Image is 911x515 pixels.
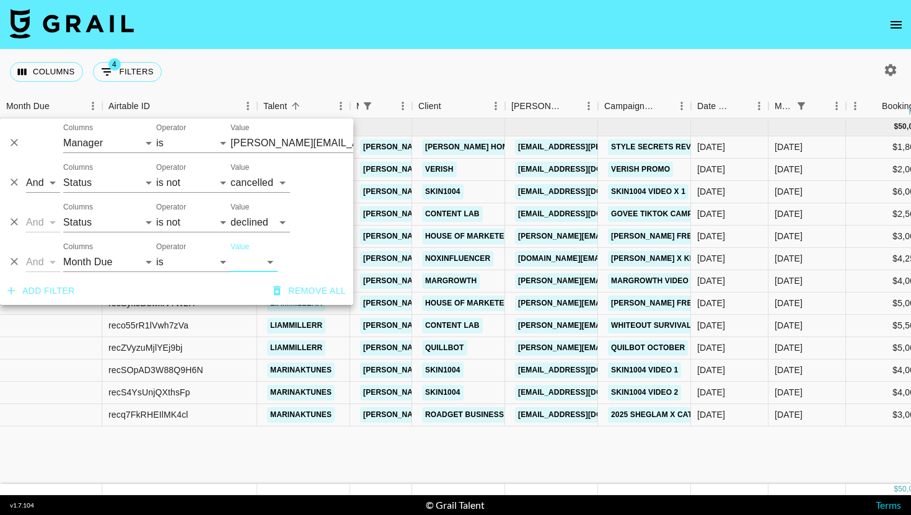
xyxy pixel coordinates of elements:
[10,62,83,82] button: Select columns
[50,97,67,115] button: Sort
[515,318,717,333] a: [PERSON_NAME][EMAIL_ADDRESS][DOMAIN_NAME]
[156,162,186,173] label: Operator
[768,94,846,118] div: Month Due
[239,97,257,115] button: Menu
[63,123,93,133] label: Columns
[672,97,691,115] button: Menu
[418,94,441,118] div: Client
[793,97,810,115] button: Show filters
[697,94,733,118] div: Date Created
[775,208,803,220] div: Oct '25
[608,385,681,400] a: skin1004 video 2
[511,94,562,118] div: [PERSON_NAME]
[6,94,50,118] div: Month Due
[422,273,480,289] a: margrowth
[422,162,457,177] a: verish
[697,408,725,421] div: 25/09/2025
[360,206,562,222] a: [PERSON_NAME][EMAIL_ADDRESS][DOMAIN_NAME]
[775,297,803,309] div: Oct '25
[231,202,249,213] label: Value
[422,206,483,222] a: Content Lab
[775,163,803,175] div: Oct '25
[515,385,654,400] a: [EMAIL_ADDRESS][DOMAIN_NAME]
[412,94,505,118] div: Client
[608,184,689,200] a: Skin1004 video x 1
[360,363,562,378] a: [PERSON_NAME][EMAIL_ADDRESS][DOMAIN_NAME]
[775,141,803,153] div: Oct '25
[63,202,93,213] label: Columns
[26,213,60,232] select: Logic operator
[350,94,412,118] div: Manager
[775,364,803,376] div: Oct '25
[108,341,183,354] div: recZVyzuMjlYEj9bj
[775,230,803,242] div: Oct '25
[697,297,725,309] div: 19/09/2025
[360,407,562,423] a: [PERSON_NAME][EMAIL_ADDRESS][DOMAIN_NAME]
[775,408,803,421] div: Oct '25
[608,318,694,333] a: Whiteout Survival
[562,97,579,115] button: Sort
[376,97,394,115] button: Sort
[865,97,882,115] button: Sort
[422,385,464,400] a: SKIN1004
[63,242,93,252] label: Columns
[515,184,654,200] a: [EMAIL_ADDRESS][DOMAIN_NAME]
[422,139,517,155] a: [PERSON_NAME] Home
[5,133,24,152] button: Delete
[359,97,376,115] div: 1 active filter
[108,408,188,421] div: recq7FkRHEIlMK4cl
[26,173,60,193] select: Logic operator
[697,364,725,376] div: 24/09/2025
[287,97,304,115] button: Sort
[356,94,359,118] div: Manager
[515,229,717,244] a: [PERSON_NAME][EMAIL_ADDRESS][DOMAIN_NAME]
[360,251,562,266] a: [PERSON_NAME][EMAIL_ADDRESS][DOMAIN_NAME]
[422,340,467,356] a: quillbot
[93,62,162,82] button: Show filters
[515,139,717,155] a: [EMAIL_ADDRESS][PERSON_NAME][DOMAIN_NAME]
[360,273,562,289] a: [PERSON_NAME][EMAIL_ADDRESS][DOMAIN_NAME]
[894,121,898,132] div: $
[846,97,865,115] button: Menu
[332,97,350,115] button: Menu
[894,484,898,495] div: $
[257,94,350,118] div: Talent
[360,184,562,200] a: [PERSON_NAME][EMAIL_ADDRESS][DOMAIN_NAME]
[108,94,150,118] div: Airtable ID
[598,94,691,118] div: Campaign (Type)
[422,363,464,378] a: SKIN1004
[876,499,901,511] a: Terms
[422,318,483,333] a: Content Lab
[422,407,574,423] a: Roadget Business [DOMAIN_NAME].
[884,12,909,37] button: open drawer
[422,251,493,266] a: noxinfluencer
[267,363,335,378] a: marinaktunes
[267,385,335,400] a: marinaktunes
[5,173,24,191] button: Delete
[697,319,725,332] div: 11/09/2025
[775,341,803,354] div: Oct '25
[608,340,688,356] a: quilbot october
[231,123,249,133] label: Value
[267,407,335,423] a: marinaktunes
[515,363,654,378] a: [EMAIL_ADDRESS][DOMAIN_NAME]
[2,280,80,302] button: Add filter
[608,407,820,423] a: 2025 SHEGLAM X Catwoman Collection Campaign
[84,97,102,115] button: Menu
[441,97,459,115] button: Sort
[10,9,134,38] img: Grail Talent
[697,141,725,153] div: 30/09/2025
[775,319,803,332] div: Oct '25
[697,341,725,354] div: 01/10/2025
[775,386,803,398] div: Oct '25
[150,97,167,115] button: Sort
[394,97,412,115] button: Menu
[156,202,186,213] label: Operator
[267,318,325,333] a: liammillerr
[359,97,376,115] button: Show filters
[697,386,725,398] div: 24/09/2025
[156,123,186,133] label: Operator
[810,97,827,115] button: Sort
[422,296,518,311] a: house of marketers
[608,251,726,266] a: [PERSON_NAME] X KKOROBA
